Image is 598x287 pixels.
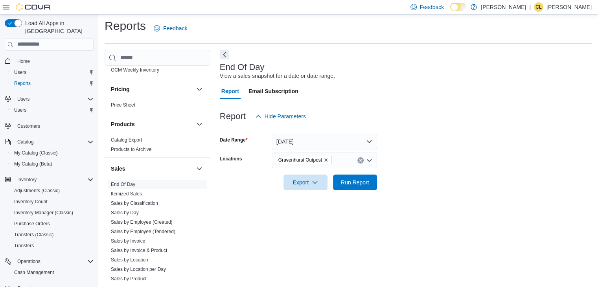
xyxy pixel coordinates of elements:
label: Date Range [220,137,248,143]
span: Feedback [420,3,444,11]
span: Operations [14,257,94,266]
span: Inventory [14,175,94,184]
button: Sales [195,164,204,173]
button: Reports [8,78,97,89]
button: Sales [111,165,193,173]
button: My Catalog (Beta) [8,158,97,169]
button: Products [111,120,193,128]
button: Adjustments (Classic) [8,185,97,196]
a: Users [11,68,29,77]
button: Users [8,67,97,78]
button: Next [220,50,229,59]
button: Transfers (Classic) [8,229,97,240]
h3: Pricing [111,85,129,93]
span: Operations [17,258,40,265]
h3: Report [220,112,246,121]
span: Home [17,58,30,64]
a: Catalog Export [111,137,142,143]
button: Products [195,120,204,129]
div: Products [105,135,210,157]
button: Pricing [111,85,193,93]
span: Inventory Manager (Classic) [14,210,73,216]
a: Price Sheet [111,102,135,108]
span: Users [14,69,26,75]
span: Inventory Count [11,197,94,206]
span: Sales by Day [111,210,139,216]
span: Users [14,107,26,113]
a: Transfers [11,241,37,250]
span: Sales by Invoice & Product [111,247,167,254]
button: Inventory [2,174,97,185]
a: OCM Weekly Inventory [111,67,159,73]
a: Customers [14,121,43,131]
span: Users [11,105,94,115]
button: Inventory [14,175,40,184]
span: Products to Archive [111,146,151,153]
span: Customers [17,123,40,129]
span: Transfers [14,243,34,249]
a: Sales by Location per Day [111,267,166,272]
button: Operations [2,256,97,267]
a: My Catalog (Beta) [11,159,55,169]
button: Catalog [2,136,97,147]
div: Pricing [105,100,210,113]
button: Purchase Orders [8,218,97,229]
a: Feedback [151,20,190,36]
span: Transfers (Classic) [14,232,53,238]
span: Users [17,96,29,102]
span: Hide Parameters [265,112,306,120]
span: Load All Apps in [GEOGRAPHIC_DATA] [22,19,94,35]
span: Sales by Employee (Tendered) [111,228,175,235]
button: Users [8,105,97,116]
span: Gravenhurst Outpost [275,156,332,164]
span: My Catalog (Classic) [11,148,94,158]
a: Sales by Day [111,210,139,215]
span: My Catalog (Beta) [14,161,52,167]
button: Users [14,94,33,104]
span: Inventory [17,177,37,183]
a: Reports [11,79,34,88]
button: Export [283,175,328,190]
div: View a sales snapshot for a date or date range. [220,72,335,80]
h3: End Of Day [220,63,265,72]
div: OCM [105,65,210,78]
span: Email Subscription [248,83,298,99]
a: Sales by Employee (Tendered) [111,229,175,234]
span: Report [221,83,239,99]
span: Cash Management [14,269,54,276]
span: Users [11,68,94,77]
button: Remove Gravenhurst Outpost from selection in this group [324,158,328,162]
button: Transfers [8,240,97,251]
a: Inventory Count [11,197,51,206]
span: Export [288,175,323,190]
span: Adjustments (Classic) [11,186,94,195]
span: Cash Management [11,268,94,277]
button: Hide Parameters [252,109,309,124]
span: Run Report [341,178,369,186]
span: Reports [11,79,94,88]
h3: Products [111,120,135,128]
button: Home [2,55,97,67]
button: Catalog [14,137,37,147]
span: Adjustments (Classic) [14,188,60,194]
span: Users [14,94,94,104]
button: Customers [2,120,97,132]
a: Sales by Product [111,276,147,281]
button: [DATE] [272,134,377,149]
button: Inventory Count [8,196,97,207]
span: Purchase Orders [11,219,94,228]
button: Open list of options [366,157,372,164]
span: Gravenhurst Outpost [278,156,322,164]
span: Reports [14,80,31,86]
a: End Of Day [111,182,135,187]
a: Transfers (Classic) [11,230,57,239]
a: Cash Management [11,268,57,277]
span: Purchase Orders [14,221,50,227]
a: Adjustments (Classic) [11,186,63,195]
span: Customers [14,121,94,131]
a: My Catalog (Classic) [11,148,61,158]
span: Catalog [17,139,33,145]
